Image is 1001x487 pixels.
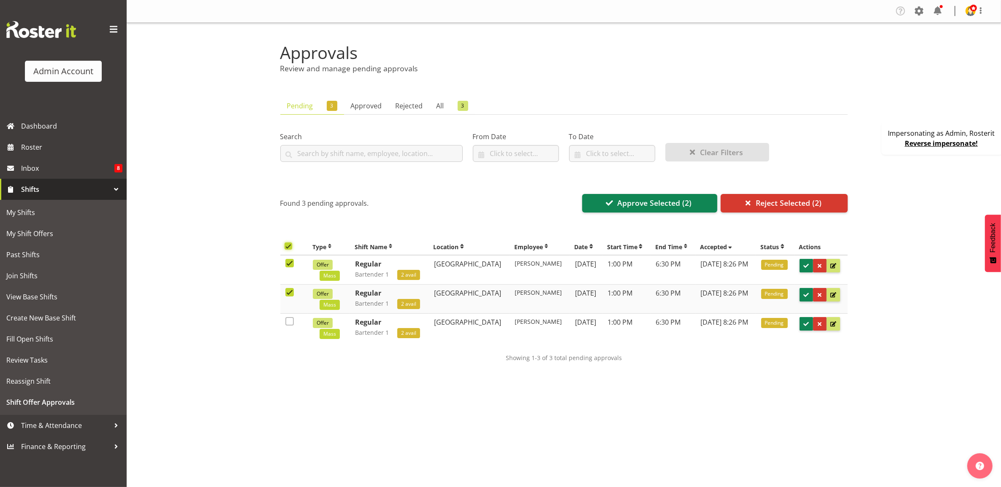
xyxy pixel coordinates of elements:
[308,239,350,256] th: Type
[888,128,995,138] p: Impersonating as Admin, Rosterit
[280,64,848,73] h2: Review and manage pending approvals
[813,288,827,301] button: Quick Reject
[6,354,120,366] span: Review Tasks
[515,259,564,268] p: [PERSON_NAME]
[2,307,125,328] a: Create New Base Shift
[21,120,122,132] span: Dashboard
[280,43,848,62] h1: Approvals
[429,255,510,285] td: [GEOGRAPHIC_DATA]
[6,227,120,240] span: My Shift Offers
[800,259,813,272] button: Quick Approve
[2,286,125,307] a: View Base Shifts
[2,202,125,223] a: My Shifts
[761,260,788,270] span: Pending
[2,350,125,371] a: Review Tasks
[21,440,110,453] span: Finance & Reporting
[6,206,120,219] span: My Shifts
[813,259,827,272] button: Quick Reject
[280,145,463,162] input: Search by shift name, employee, location...
[695,255,756,285] td: [DATE] 8:26 PM
[6,269,120,282] span: Join Shifts
[389,97,430,115] a: Rejected
[651,255,695,285] td: 6:30 PM
[756,239,795,256] th: Status
[458,101,468,111] span: 3
[2,265,125,286] a: Join Shifts
[21,419,110,432] span: Time & Attendance
[430,97,475,115] a: All
[473,145,559,162] input: Click to select...
[795,239,848,256] th: Actions
[6,248,120,261] span: Past Shifts
[33,65,93,78] div: Admin Account
[355,270,389,278] small: Bartender 1
[651,285,695,314] td: 6:30 PM
[313,260,333,270] span: Offer
[695,285,756,314] td: [DATE] 8:26 PM
[695,239,756,256] th: Accepted
[313,318,333,328] span: Offer
[355,288,381,298] strong: Regular
[617,197,692,208] span: Approve Selected (2)
[280,199,369,207] p: Found 3 pending approvals.
[327,101,337,111] span: 3
[976,462,984,470] img: help-xxl-2.png
[313,289,333,299] span: Offer
[344,97,389,115] a: Approved
[355,317,381,327] strong: Regular
[506,354,622,362] small: Showing 1-3 of 3 total pending approvals
[966,6,976,16] img: admin-rosteritf9cbda91fdf824d97c9d6345b1f660ea.png
[761,318,788,328] span: Pending
[602,314,651,343] td: 1:00 PM
[355,299,389,307] small: Bartender 1
[721,194,847,213] button: Reject Selected (2)
[905,139,978,148] a: Reverse impersonate!
[570,239,602,256] th: Date
[569,145,655,162] input: Click to select...
[2,328,125,350] a: Fill Open Shifts
[582,194,717,213] button: Approve Selected (2)
[800,317,813,331] button: Quick Approve
[21,183,110,196] span: Shifts
[570,255,602,285] td: [DATE]
[350,239,429,256] th: Shift Name
[397,299,420,309] span: 2 positions available
[989,223,997,253] span: Feedback
[397,270,420,280] span: 2 positions available
[397,328,420,338] span: 2 positions available
[515,317,564,326] p: [PERSON_NAME]
[665,143,769,161] button: Clear Filters
[6,291,120,303] span: View Base Shifts
[280,132,463,142] label: Search
[355,328,389,336] small: Bartender 1
[114,164,122,172] span: 8
[429,314,510,343] td: [GEOGRAPHIC_DATA]
[813,317,827,331] button: Quick Reject
[761,289,788,299] span: Pending
[2,371,125,392] a: Reassign Shift
[473,132,559,142] label: From Date
[355,259,381,269] strong: Regular
[6,333,120,345] span: Fill Open Shifts
[280,97,344,115] a: Pending
[756,197,822,208] span: Reject Selected (2)
[6,396,120,409] span: Shift Offer Approvals
[2,392,125,413] a: Shift Offer Approvals
[570,285,602,314] td: [DATE]
[602,285,651,314] td: 1:00 PM
[21,162,114,175] span: Inbox
[510,239,570,256] th: Employee
[6,312,120,324] span: Create New Base Shift
[569,132,655,142] label: To Date
[285,317,298,326] label: Maximum 2 offers can be approved for this mass offer (2 positions available)
[515,288,564,297] p: [PERSON_NAME]
[320,329,340,339] span: Mass
[827,259,840,272] button: View Details & Add Notes
[6,21,76,38] img: Rosterit website logo
[429,285,510,314] td: [GEOGRAPHIC_DATA]
[320,300,340,310] span: Mass
[827,317,840,331] button: View Details & Add Notes
[651,314,695,343] td: 6:30 PM
[2,223,125,244] a: My Shift Offers
[651,239,695,256] th: End Time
